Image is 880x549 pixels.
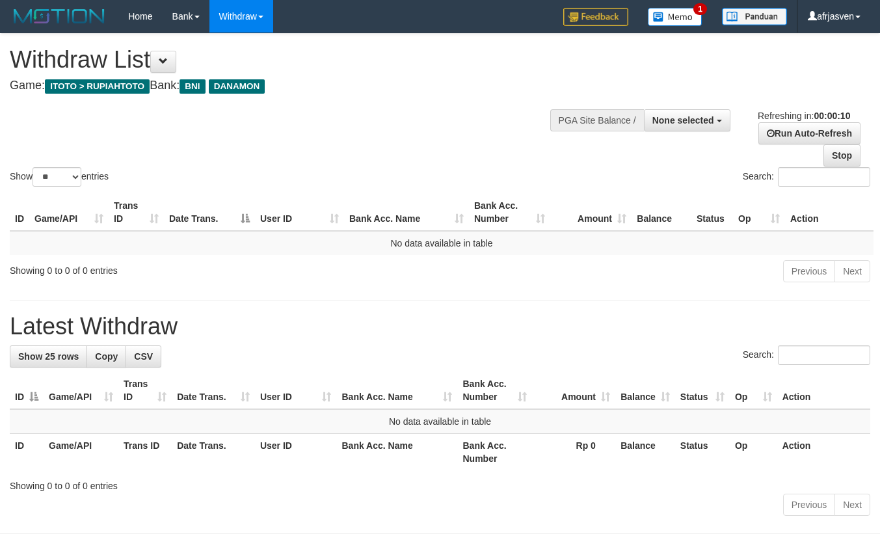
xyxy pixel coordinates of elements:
[563,8,628,26] img: Feedback.jpg
[10,194,29,231] th: ID
[632,194,691,231] th: Balance
[109,194,164,231] th: Trans ID: activate to sort column ascending
[164,194,255,231] th: Date Trans.: activate to sort column descending
[118,434,172,471] th: Trans ID
[209,79,265,94] span: DANAMON
[10,474,870,492] div: Showing 0 to 0 of 0 entries
[118,372,172,409] th: Trans ID: activate to sort column ascending
[691,194,733,231] th: Status
[95,351,118,362] span: Copy
[255,434,337,471] th: User ID
[743,345,870,365] label: Search:
[134,351,153,362] span: CSV
[10,7,109,26] img: MOTION_logo.png
[550,194,632,231] th: Amount: activate to sort column ascending
[44,372,118,409] th: Game/API: activate to sort column ascending
[615,434,675,471] th: Balance
[255,372,337,409] th: User ID: activate to sort column ascending
[45,79,150,94] span: ITOTO > RUPIAHTOTO
[457,372,532,409] th: Bank Acc. Number: activate to sort column ascending
[730,372,777,409] th: Op: activate to sort column ascending
[814,111,850,121] strong: 00:00:10
[10,434,44,471] th: ID
[180,79,205,94] span: BNI
[457,434,532,471] th: Bank Acc. Number
[10,167,109,187] label: Show entries
[648,8,702,26] img: Button%20Memo.svg
[778,345,870,365] input: Search:
[87,345,126,368] a: Copy
[693,3,707,15] span: 1
[834,494,870,516] a: Next
[10,231,873,255] td: No data available in table
[10,409,870,434] td: No data available in table
[777,372,870,409] th: Action
[722,8,787,25] img: panduan.png
[730,434,777,471] th: Op
[10,259,357,277] div: Showing 0 to 0 of 0 entries
[126,345,161,368] a: CSV
[644,109,730,131] button: None selected
[29,194,109,231] th: Game/API: activate to sort column ascending
[733,194,785,231] th: Op: activate to sort column ascending
[336,372,457,409] th: Bank Acc. Name: activate to sort column ascending
[18,351,79,362] span: Show 25 rows
[255,194,344,231] th: User ID: activate to sort column ascending
[336,434,457,471] th: Bank Acc. Name
[675,372,730,409] th: Status: activate to sort column ascending
[10,314,870,340] h1: Latest Withdraw
[550,109,644,131] div: PGA Site Balance /
[758,122,860,144] a: Run Auto-Refresh
[10,47,574,73] h1: Withdraw List
[758,111,850,121] span: Refreshing in:
[823,144,860,167] a: Stop
[778,167,870,187] input: Search:
[44,434,118,471] th: Game/API
[532,372,615,409] th: Amount: activate to sort column ascending
[743,167,870,187] label: Search:
[532,434,615,471] th: Rp 0
[344,194,469,231] th: Bank Acc. Name: activate to sort column ascending
[675,434,730,471] th: Status
[652,115,714,126] span: None selected
[777,434,870,471] th: Action
[33,167,81,187] select: Showentries
[834,260,870,282] a: Next
[783,260,835,282] a: Previous
[783,494,835,516] a: Previous
[10,79,574,92] h4: Game: Bank:
[10,372,44,409] th: ID: activate to sort column descending
[615,372,675,409] th: Balance: activate to sort column ascending
[172,372,255,409] th: Date Trans.: activate to sort column ascending
[172,434,255,471] th: Date Trans.
[469,194,550,231] th: Bank Acc. Number: activate to sort column ascending
[785,194,873,231] th: Action
[10,345,87,368] a: Show 25 rows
